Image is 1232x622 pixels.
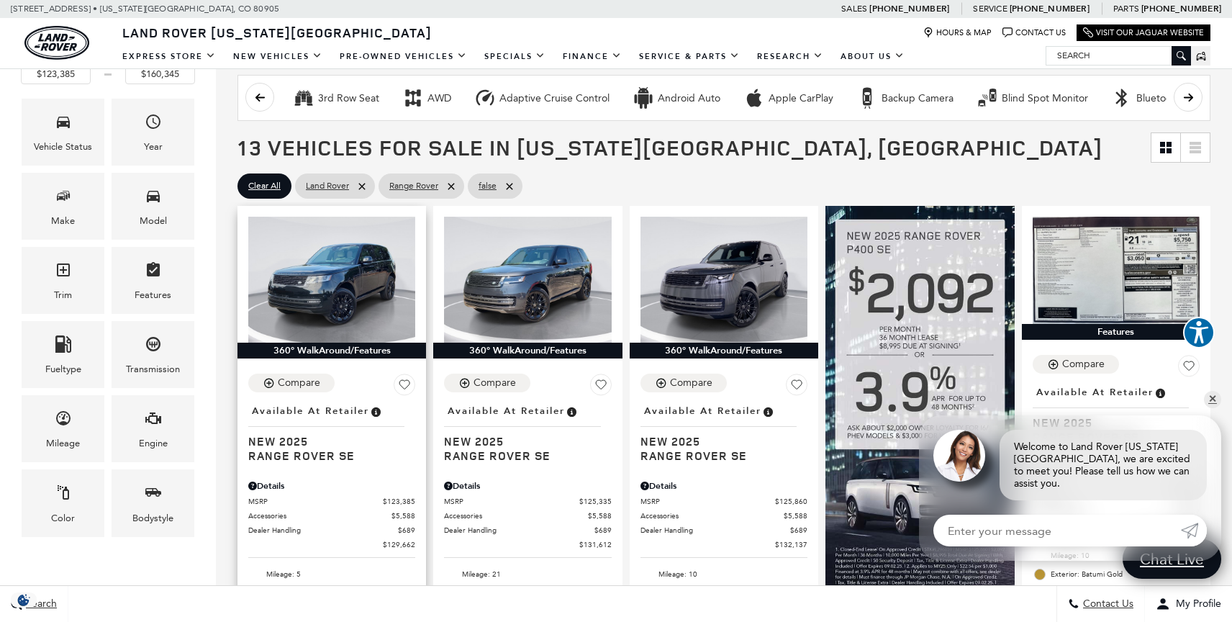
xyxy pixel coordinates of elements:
[126,361,180,377] div: Transmission
[55,406,72,436] span: Mileage
[670,377,712,389] div: Compare
[248,510,391,521] span: Accessories
[331,44,476,69] a: Pre-Owned Vehicles
[444,217,611,342] img: 2025 Land Rover Range Rover SE
[318,92,379,105] div: 3rd Row Seat
[145,109,162,139] span: Year
[285,83,387,113] button: 3rd Row Seat3rd Row Seat
[112,247,194,314] div: FeaturesFeatures
[1183,317,1215,351] aside: Accessibility Help Desk
[34,139,92,155] div: Vehicle Status
[882,92,954,105] div: Backup Camera
[640,525,807,536] a: Dealer Handling $689
[933,430,985,482] img: Agent profile photo
[594,525,612,536] span: $689
[145,480,162,510] span: Bodystyle
[24,26,89,60] a: land-rover
[132,510,173,526] div: Bodystyle
[394,83,459,113] button: AWDAWD
[640,401,807,463] a: Available at RetailerNew 2025Range Rover SE
[1136,92,1181,105] div: Bluetooth
[7,592,40,608] img: Opt-Out Icon
[248,434,404,449] span: New 2025
[1000,430,1207,500] div: Welcome to Land Rover [US_STATE][GEOGRAPHIC_DATA], we are excited to meet you! Please tell us how...
[444,374,530,392] button: Compare Vehicle
[55,480,72,510] span: Color
[125,65,195,84] input: Maximum
[1111,87,1133,109] div: Bluetooth
[145,406,162,436] span: Engine
[248,510,415,521] a: Accessories $5,588
[590,374,612,401] button: Save Vehicle
[1036,384,1154,400] span: Available at Retailer
[790,525,807,536] span: $689
[248,374,335,392] button: Compare Vehicle
[640,217,807,342] img: 2025 Land Rover Range Rover SE
[245,83,274,112] button: scroll left
[398,525,415,536] span: $689
[775,539,807,550] span: $132,137
[112,469,194,536] div: BodystyleBodystyle
[248,525,415,536] a: Dealer Handling $689
[640,539,807,550] a: $132,137
[394,374,415,401] button: Save Vehicle
[444,496,611,507] a: MSRP $125,335
[588,510,612,521] span: $5,588
[248,539,415,550] a: $129,662
[748,44,832,69] a: Research
[579,539,612,550] span: $131,612
[1010,3,1090,14] a: [PHONE_NUMBER]
[579,496,612,507] span: $125,335
[1151,133,1180,162] a: Grid View
[237,132,1102,162] span: 13 Vehicles for Sale in [US_STATE][GEOGRAPHIC_DATA], [GEOGRAPHIC_DATA]
[625,83,728,113] button: Android AutoAndroid Auto
[1033,355,1119,374] button: Compare Vehicle
[640,434,797,449] span: New 2025
[248,565,415,584] li: Mileage: 5
[114,24,440,41] a: Land Rover [US_STATE][GEOGRAPHIC_DATA]
[46,436,80,451] div: Mileage
[499,92,610,105] div: Adaptive Cruise Control
[293,87,314,109] div: 3rd Row Seat
[832,44,913,69] a: About Us
[114,44,225,69] a: EXPRESS STORE
[22,321,104,388] div: FueltypeFueltype
[1083,27,1204,38] a: Visit Our Jaguar Website
[640,510,784,521] span: Accessories
[640,496,775,507] span: MSRP
[644,403,761,419] span: Available at Retailer
[640,510,807,521] a: Accessories $5,588
[444,525,594,536] span: Dealer Handling
[248,217,415,342] img: 2025 Land Rover Range Rover SE
[51,213,75,229] div: Make
[554,44,630,69] a: Finance
[633,87,654,109] div: Android Auto
[444,510,611,521] a: Accessories $5,588
[444,479,611,492] div: Pricing Details - Range Rover SE
[640,479,807,492] div: Pricing Details - Range Rover SE
[248,177,281,195] span: Clear All
[640,565,807,584] li: Mileage: 10
[784,510,807,521] span: $5,588
[144,139,163,155] div: Year
[1022,324,1210,340] div: Features
[923,27,992,38] a: Hours & Map
[383,496,415,507] span: $123,385
[444,525,611,536] a: Dealer Handling $689
[112,321,194,388] div: TransmissionTransmission
[22,247,104,314] div: TrimTrim
[248,525,398,536] span: Dealer Handling
[248,479,415,492] div: Pricing Details - Range Rover SE
[112,99,194,166] div: YearYear
[479,177,497,195] span: false
[391,510,415,521] span: $5,588
[848,83,961,113] button: Backup CameraBackup Camera
[248,401,415,463] a: Available at RetailerNew 2025Range Rover SE
[1145,586,1232,622] button: Open user profile menu
[658,92,720,105] div: Android Auto
[786,374,807,401] button: Save Vehicle
[444,449,600,463] span: Range Rover SE
[383,539,415,550] span: $129,662
[476,44,554,69] a: Specials
[856,87,878,109] div: Backup Camera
